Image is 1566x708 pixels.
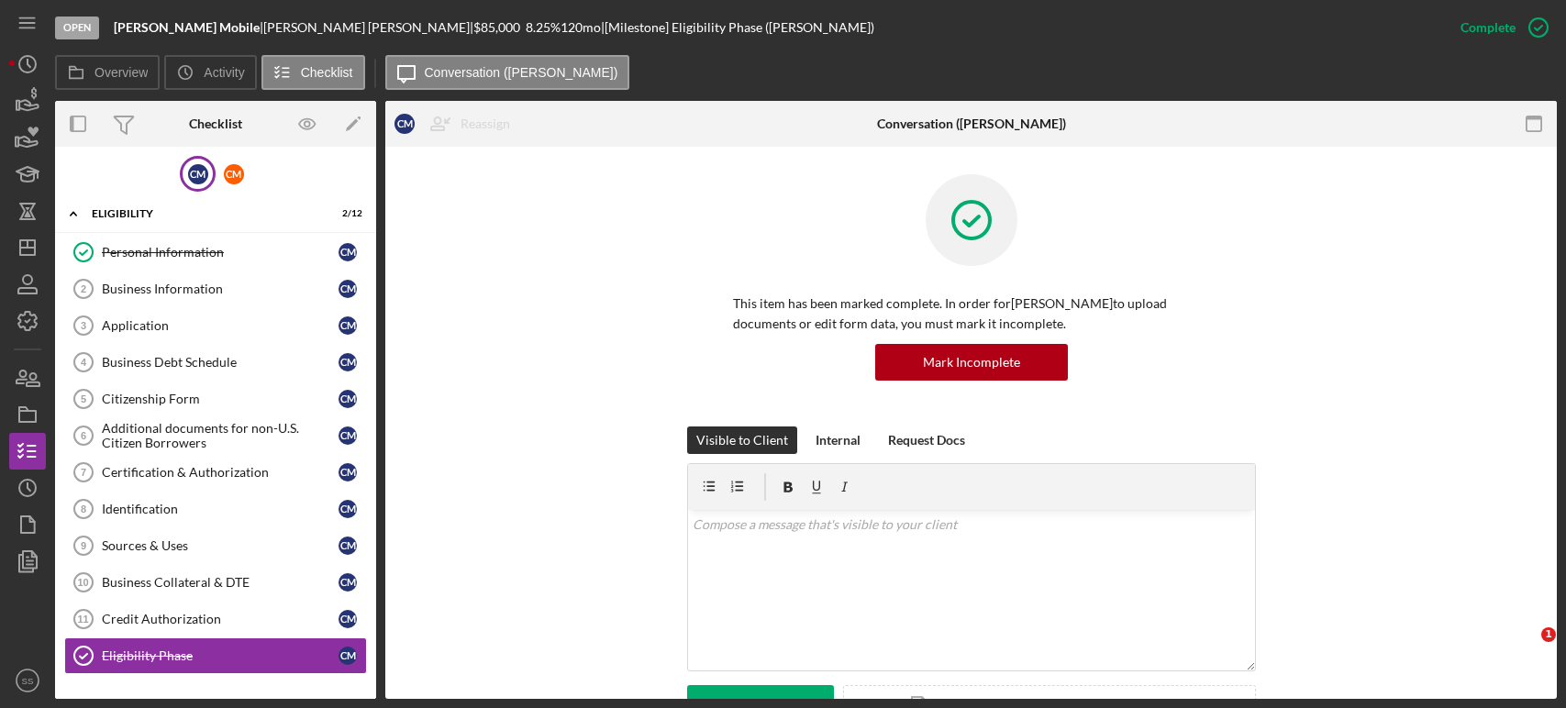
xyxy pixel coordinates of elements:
[385,105,528,142] button: CMReassign
[102,612,339,626] div: Credit Authorization
[114,20,263,35] div: |
[601,20,874,35] div: | [Milestone] Eligibility Phase ([PERSON_NAME])
[339,243,357,261] div: C M
[561,20,601,35] div: 120 mo
[339,463,357,481] div: C M
[64,307,367,344] a: 3ApplicationCM
[339,316,357,335] div: C M
[888,426,965,454] div: Request Docs
[81,320,86,331] tspan: 3
[81,467,86,478] tspan: 7
[77,577,88,588] tspan: 10
[806,426,870,454] button: Internal
[81,357,87,368] tspan: 4
[461,105,510,142] div: Reassign
[339,280,357,298] div: C M
[1504,627,1548,671] iframe: Intercom live chat
[687,426,797,454] button: Visible to Client
[425,65,618,80] label: Conversation ([PERSON_NAME])
[64,527,367,564] a: 9Sources & UsesCM
[329,208,362,219] div: 2 / 12
[81,430,86,441] tspan: 6
[188,164,208,184] div: C M
[9,662,46,699] button: SS
[473,19,520,35] span: $85,000
[339,426,357,445] div: C M
[875,344,1068,381] button: Mark Incomplete
[102,421,339,450] div: Additional documents for non-U.S. Citizen Borrowers
[81,393,86,404] tspan: 5
[339,390,357,408] div: C M
[102,502,339,516] div: Identification
[22,676,34,686] text: SS
[64,381,367,417] a: 5Citizenship FormCM
[64,344,367,381] a: 4Business Debt ScheduleCM
[1460,9,1516,46] div: Complete
[64,564,367,601] a: 10Business Collateral & DTECM
[102,465,339,480] div: Certification & Authorization
[102,355,339,370] div: Business Debt Schedule
[301,65,353,80] label: Checklist
[81,540,86,551] tspan: 9
[114,19,260,35] b: [PERSON_NAME] Mobile
[64,417,367,454] a: 6Additional documents for non-U.S. Citizen BorrowersCM
[102,575,339,590] div: Business Collateral & DTE
[339,610,357,628] div: C M
[64,601,367,637] a: 11Credit AuthorizationCM
[94,65,148,80] label: Overview
[923,344,1020,381] div: Mark Incomplete
[102,282,339,296] div: Business Information
[1541,627,1556,642] span: 1
[224,164,244,184] div: C M
[102,648,339,663] div: Eligibility Phase
[55,55,160,90] button: Overview
[879,426,974,454] button: Request Docs
[816,426,861,454] div: Internal
[385,55,630,90] button: Conversation ([PERSON_NAME])
[64,637,367,674] a: Eligibility PhaseCM
[339,647,357,665] div: C M
[877,116,1066,131] div: Conversation ([PERSON_NAME])
[339,353,357,371] div: C M
[55,17,99,39] div: Open
[64,454,367,491] a: 7Certification & AuthorizationCM
[263,20,473,35] div: [PERSON_NAME] [PERSON_NAME] |
[526,20,561,35] div: 8.25 %
[261,55,365,90] button: Checklist
[77,614,88,625] tspan: 11
[102,318,339,333] div: Application
[102,538,339,553] div: Sources & Uses
[189,116,242,131] div: Checklist
[339,573,357,592] div: C M
[1442,9,1557,46] button: Complete
[64,234,367,271] a: Personal InformationCM
[696,426,788,454] div: Visible to Client
[339,500,357,518] div: C M
[81,283,86,294] tspan: 2
[339,537,357,555] div: C M
[733,293,1210,335] p: This item has been marked complete. In order for [PERSON_NAME] to upload documents or edit form d...
[102,245,339,260] div: Personal Information
[102,392,339,406] div: Citizenship Form
[64,271,367,307] a: 2Business InformationCM
[92,208,317,219] div: Eligibility
[81,503,86,514] tspan: 8
[394,114,415,134] div: C M
[204,65,244,80] label: Activity
[64,491,367,527] a: 8IdentificationCM
[164,55,256,90] button: Activity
